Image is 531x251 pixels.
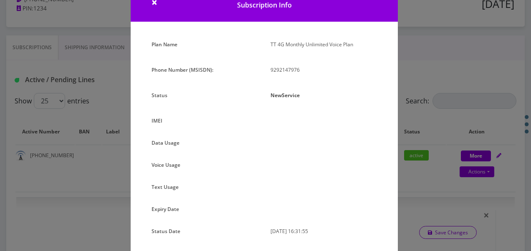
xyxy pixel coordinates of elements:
label: Text Usage [152,181,179,193]
label: Phone Number (MSISDN): [152,64,213,76]
p: TT 4G Monthly Unlimited Voice Plan [271,38,377,50]
label: Status [152,89,167,101]
label: Expiry Date [152,203,179,215]
label: Status Date [152,225,180,237]
label: Voice Usage [152,159,180,171]
label: Plan Name [152,38,177,50]
strong: NewService [271,92,300,99]
p: [DATE] 16:31:55 [271,225,377,237]
label: IMEI [152,115,162,127]
label: Data Usage [152,137,180,149]
p: 9292147976 [271,64,377,76]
